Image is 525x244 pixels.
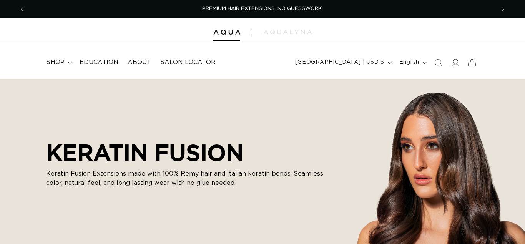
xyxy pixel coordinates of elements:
[264,30,312,34] img: aqualyna.com
[156,54,220,71] a: Salon Locator
[430,54,447,71] summary: Search
[295,58,384,66] span: [GEOGRAPHIC_DATA] | USD $
[80,58,118,66] span: Education
[399,58,419,66] span: English
[291,55,395,70] button: [GEOGRAPHIC_DATA] | USD $
[46,58,65,66] span: shop
[395,55,430,70] button: English
[42,54,75,71] summary: shop
[13,2,30,17] button: Previous announcement
[213,30,240,35] img: Aqua Hair Extensions
[495,2,512,17] button: Next announcement
[123,54,156,71] a: About
[128,58,151,66] span: About
[75,54,123,71] a: Education
[160,58,216,66] span: Salon Locator
[46,139,338,166] h2: KERATIN FUSION
[46,169,338,188] p: Keratin Fusion Extensions made with 100% Remy hair and Italian keratin bonds. Seamless color, nat...
[202,6,323,11] span: PREMIUM HAIR EXTENSIONS. NO GUESSWORK.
